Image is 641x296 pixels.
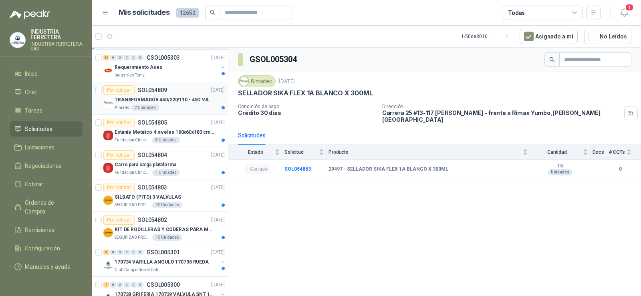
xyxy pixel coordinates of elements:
img: Company Logo [240,77,248,86]
div: Unidades [548,169,572,175]
img: Company Logo [103,131,113,140]
p: [DATE] [211,184,225,191]
p: Fundación Clínica Shaio [115,137,151,143]
div: 8 Unidades [152,137,180,143]
a: Configuración [10,241,83,256]
div: 0 [117,282,123,288]
a: Órdenes de Compra [10,195,83,219]
a: Licitaciones [10,140,83,155]
th: # COTs [609,145,641,159]
b: 15 [532,163,588,169]
span: search [549,57,555,62]
div: 0 [110,250,116,255]
p: Industrias Tomy [115,72,145,79]
span: 1 [625,4,634,11]
p: KIT DE RODILLERAS Y CODERAS PARA MOTORIZADO [115,226,214,234]
p: Almatec [115,105,130,111]
span: Estado [238,149,273,155]
div: 36 [103,55,109,60]
p: SOL054809 [138,87,167,93]
div: 0 [117,55,123,60]
p: SILBATO (PITO) 3 VALVULAS [115,193,181,201]
div: 2 Unidades [131,105,159,111]
span: Tareas [25,106,42,115]
p: [DATE] [211,87,225,94]
div: Por cotizar [103,183,135,192]
div: 0 [110,55,116,60]
div: Por cotizar [103,215,135,225]
div: 0 [117,250,123,255]
div: 0 [124,250,130,255]
th: Docs [593,145,609,159]
a: Por cotizarSOL054803[DATE] Company LogoSILBATO (PITO) 3 VALVULASSEGURIDAD PROVISER LTDA20 Unidades [92,179,228,212]
p: Condición de pago [238,104,376,109]
div: 1 - 50 de 8010 [461,30,513,43]
p: INDUSTRIA FERRETERA SAS [30,42,83,51]
span: Inicio [25,69,38,78]
p: Requerimiento Aseo [115,64,163,71]
div: 0 [137,55,143,60]
a: Chat [10,85,83,100]
p: Carrera 25 #13-117 [PERSON_NAME] - frente a Rimax Yumbo , [PERSON_NAME][GEOGRAPHIC_DATA] [382,109,621,123]
div: Cerrado [246,165,271,174]
a: SOL054863 [284,166,311,172]
h3: GSOL005304 [250,53,298,66]
span: Órdenes de Compra [25,198,75,216]
a: Solicitudes [10,121,83,137]
p: GSOL005303 [147,55,180,60]
p: SEGURIDAD PROVISER LTDA [115,202,151,208]
p: [DATE] [211,216,225,224]
p: [DATE] [211,119,225,127]
p: TRANSFORMADOR 440/220/110 - 45O VA [115,96,209,104]
div: 4 [103,282,109,288]
a: Remisiones [10,222,83,238]
a: Manuales y ayuda [10,259,83,274]
p: Club Campestre de Cali [115,267,158,273]
p: SOL054802 [138,217,167,223]
th: Producto [329,145,532,159]
span: 12652 [176,8,199,18]
p: [DATE] [211,249,225,256]
img: Company Logo [103,98,113,108]
span: Solicitudes [25,125,52,133]
div: 20 Unidades [152,202,182,208]
div: Solicitudes [238,131,266,140]
b: 0 [609,165,631,173]
p: SOL054803 [138,185,167,190]
a: Por cotizarSOL054805[DATE] Company LogoEstante Metálico 4 niveles 160x60x183 cm FixserFundación C... [92,115,228,147]
img: Company Logo [103,66,113,75]
span: Chat [25,88,37,97]
p: GSOL005300 [147,282,180,288]
p: GSOL005301 [147,250,180,255]
a: Por cotizarSOL054802[DATE] Company LogoKIT DE RODILLERAS Y CODERAS PARA MOTORIZADOSEGURIDAD PROVI... [92,212,228,244]
p: Dirección [382,104,621,109]
p: SOL054804 [138,152,167,158]
th: Solicitud [284,145,329,159]
p: 170734 VARILLA ANGULO 170735 RUEDA [115,258,209,266]
span: Remisiones [25,226,54,234]
a: Por cotizarSOL054804[DATE] Company LogoCarro para carga plataformaFundación Clínica Shaio1 Unidades [92,147,228,179]
h1: Mis solicitudes [119,7,170,18]
p: INDUSTRIA FERRETERA [30,29,83,40]
span: Configuración [25,244,60,253]
span: Producto [329,149,521,155]
div: 0 [110,282,116,288]
span: Licitaciones [25,143,54,152]
div: Por cotizar [103,85,135,95]
p: [DATE] [211,54,225,62]
p: Carro para carga plataforma [115,161,176,169]
img: Company Logo [103,195,113,205]
div: 10 Unidades [152,234,182,241]
a: Negociaciones [10,158,83,173]
span: Cotizar [25,180,43,189]
img: Company Logo [103,228,113,238]
p: Crédito 30 días [238,109,376,116]
img: Company Logo [10,32,25,48]
button: 1 [617,6,631,20]
span: # COTs [609,149,625,155]
span: Solicitud [284,149,317,155]
img: Logo peakr [10,10,50,19]
p: SELLADOR SIKA FLEX 1A BLANCO X 300ML [238,89,373,97]
th: Cantidad [532,145,593,159]
p: SEGURIDAD PROVISER LTDA [115,234,151,241]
